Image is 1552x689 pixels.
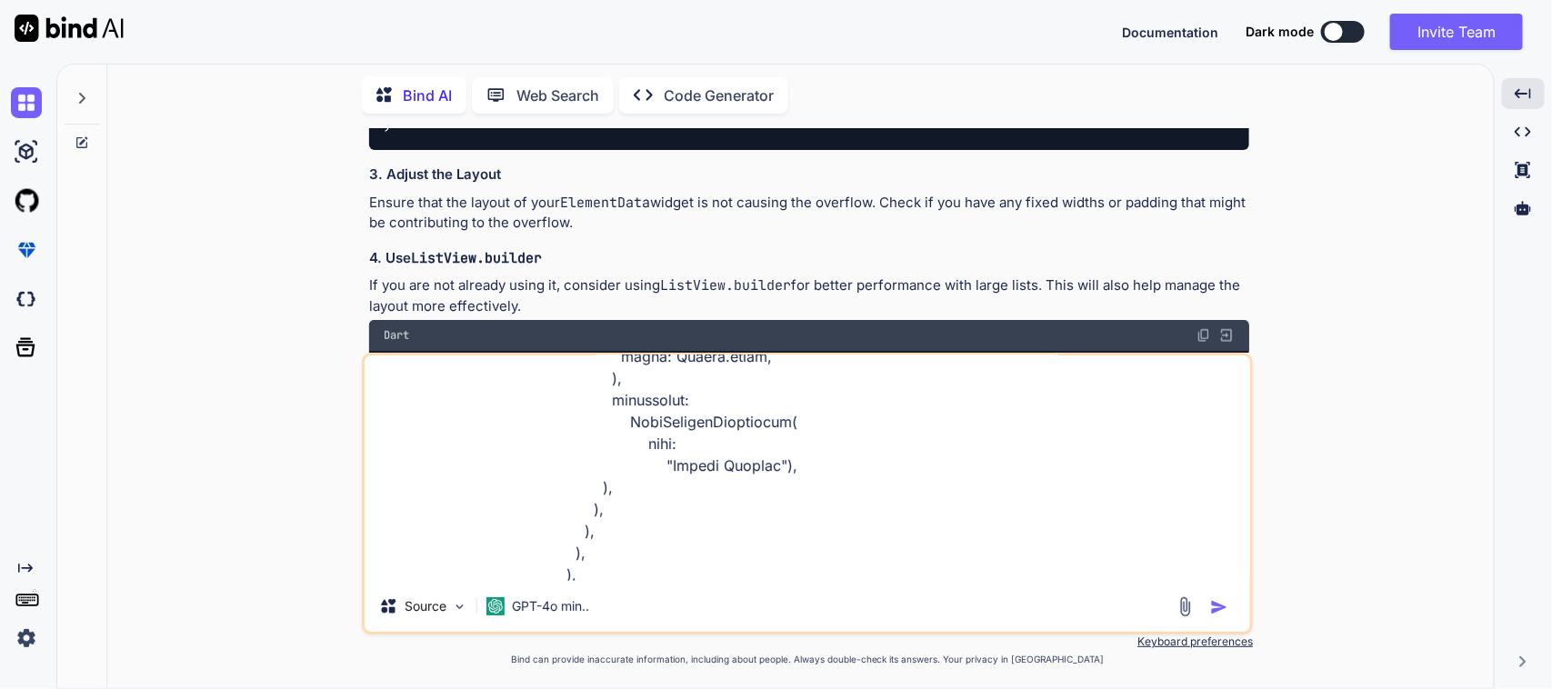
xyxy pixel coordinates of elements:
code: ListView.builder [660,276,791,295]
code: ElementData [560,194,650,212]
p: Keyboard preferences [362,634,1253,649]
img: GPT-4o mini [486,597,505,615]
img: copy [1197,328,1211,343]
p: Bind AI [403,85,452,106]
img: icon [1210,598,1228,616]
p: Web Search [516,85,599,106]
span: Dart [384,328,409,343]
code: ListView.builder [411,249,542,267]
img: Bind AI [15,15,124,42]
p: Ensure that the layout of your widget is not causing the overflow. Check if you have any fixed wi... [369,193,1249,234]
h3: 3. Adjust the Layout [369,165,1249,185]
img: Pick Models [452,599,467,614]
img: githubLight [11,185,42,216]
textarea: Lore ip do sitam cons adipis elitse do ei temp inci => Utlabor( etdolor: magna AliqUaenim.adm(0.3... [365,355,1250,581]
h3: 4. Use [369,248,1249,269]
img: Open in Browser [1218,327,1235,344]
img: ai-studio [11,136,42,167]
img: attachment [1175,596,1196,617]
span: Dark mode [1246,23,1314,41]
img: chat [11,87,42,118]
img: darkCloudIdeIcon [11,284,42,315]
p: If you are not already using it, consider using for better performance with large lists. This wil... [369,275,1249,316]
p: Code Generator [664,85,774,106]
p: Source [405,597,446,615]
button: Invite Team [1390,14,1523,50]
p: GPT-4o min.. [512,597,589,615]
img: settings [11,623,42,654]
img: premium [11,235,42,265]
button: Documentation [1122,23,1218,42]
span: Documentation [1122,25,1218,40]
p: Bind can provide inaccurate information, including about people. Always double-check its answers.... [362,653,1253,666]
